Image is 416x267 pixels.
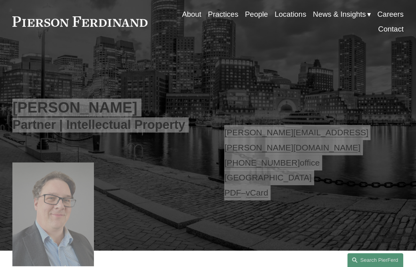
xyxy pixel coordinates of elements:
h3: Partner | Intellectual Property [12,117,208,133]
a: vCard [246,188,268,197]
p: office [GEOGRAPHIC_DATA] – [224,125,387,200]
a: Search this site [347,253,403,267]
a: People [245,7,268,22]
a: About [182,7,201,22]
a: folder dropdown [313,7,371,22]
a: [PHONE_NUMBER] [224,158,300,167]
a: PDF [224,188,241,197]
a: Contact [378,22,404,36]
a: Careers [377,7,404,22]
h2: [PERSON_NAME] [12,99,208,117]
a: Practices [208,7,238,22]
a: [PERSON_NAME][EMAIL_ADDRESS][PERSON_NAME][DOMAIN_NAME] [224,128,368,152]
span: News & Insights [313,8,366,21]
a: Locations [275,7,306,22]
